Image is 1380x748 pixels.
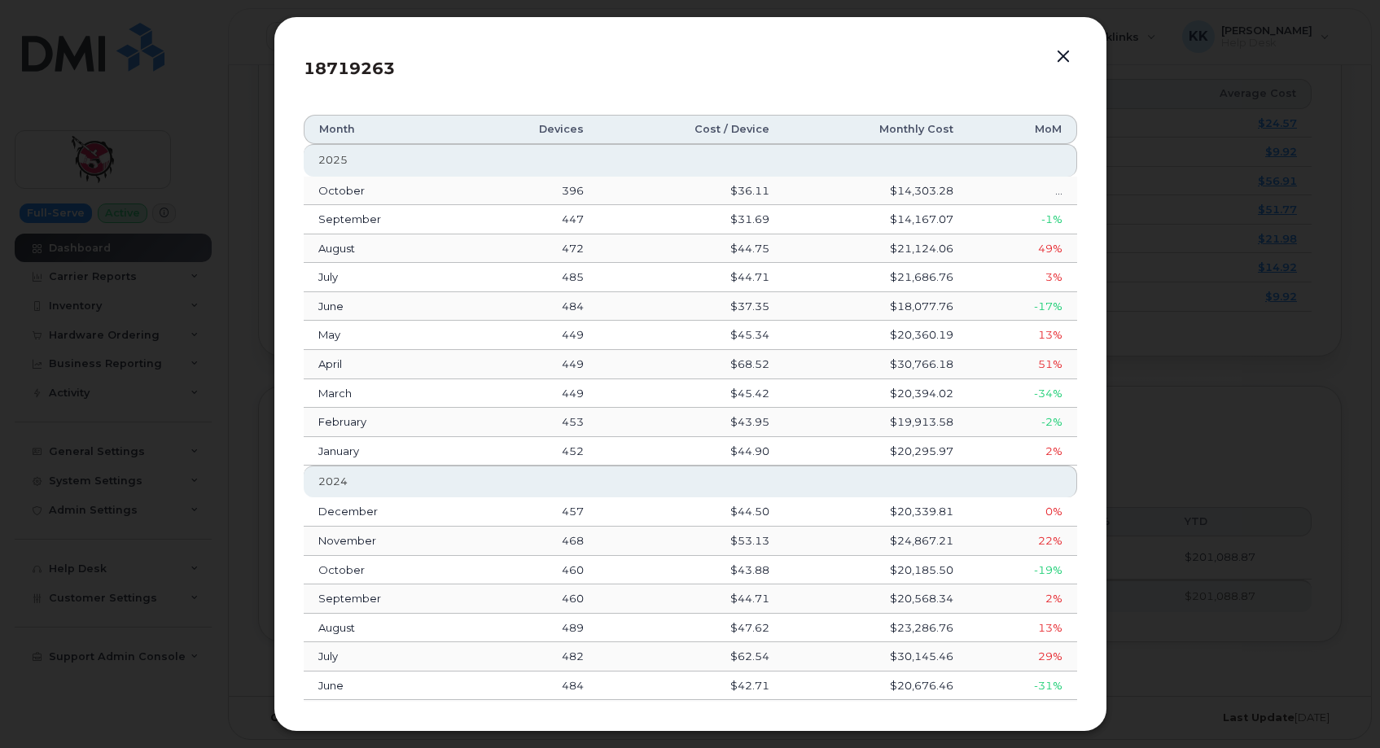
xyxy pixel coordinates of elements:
[598,527,784,556] td: $53.13
[1309,677,1368,736] iframe: Messenger Launcher
[784,497,968,527] td: $20,339.81
[467,584,599,614] td: 460
[467,527,599,556] td: 468
[304,556,467,585] td: October
[598,556,784,585] td: $43.88
[983,533,1062,549] div: 22%
[304,497,467,527] td: December
[983,562,1062,578] div: -19%
[304,584,467,614] td: September
[784,584,968,614] td: $20,568.34
[467,556,599,585] td: 460
[467,497,599,527] td: 457
[598,497,784,527] td: $44.50
[304,527,467,556] td: November
[983,591,1062,606] div: 2%
[598,584,784,614] td: $44.71
[784,527,968,556] td: $24,867.21
[784,556,968,585] td: $20,185.50
[983,504,1062,519] div: 0%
